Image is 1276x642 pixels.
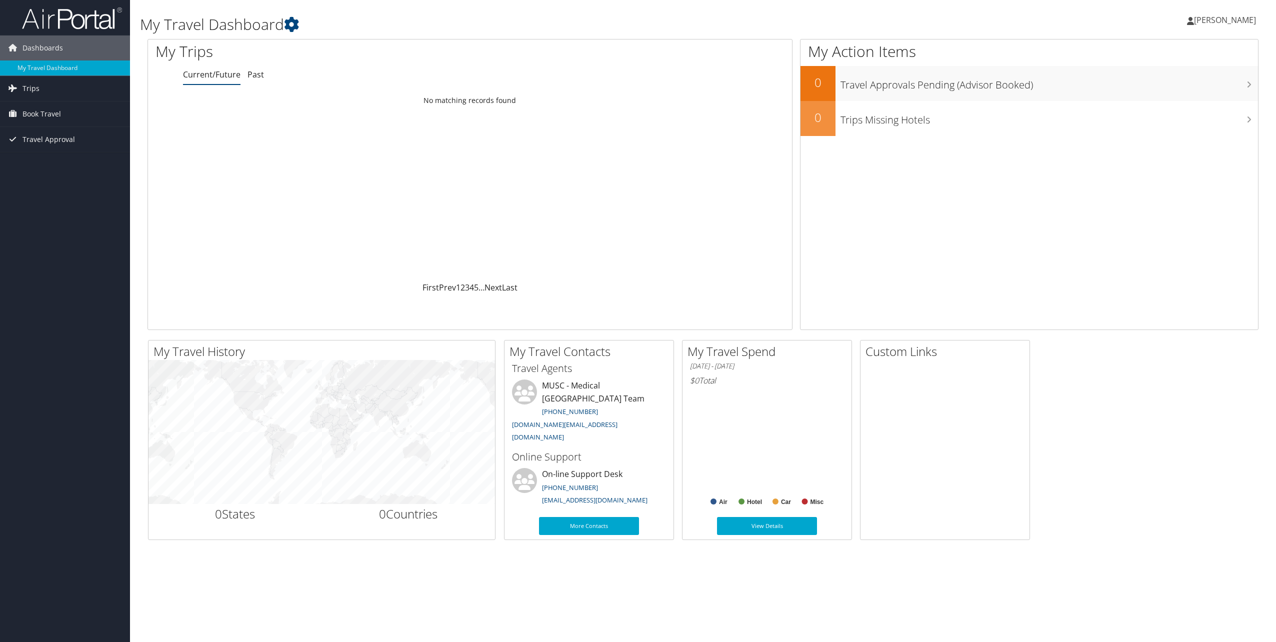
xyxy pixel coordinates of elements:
[507,379,671,446] li: MUSC - Medical [GEOGRAPHIC_DATA] Team
[22,6,122,30] img: airportal-logo.png
[465,282,469,293] a: 3
[800,101,1258,136] a: 0Trips Missing Hotels
[800,41,1258,62] h1: My Action Items
[153,343,495,360] h2: My Travel History
[717,517,817,535] a: View Details
[156,505,314,522] h2: States
[512,361,666,375] h3: Travel Agents
[800,109,835,126] h2: 0
[215,505,222,522] span: 0
[840,73,1258,92] h3: Travel Approvals Pending (Advisor Booked)
[509,343,673,360] h2: My Travel Contacts
[478,282,484,293] span: …
[542,495,647,504] a: [EMAIL_ADDRESS][DOMAIN_NAME]
[22,35,63,60] span: Dashboards
[690,375,699,386] span: $0
[439,282,456,293] a: Prev
[800,66,1258,101] a: 0Travel Approvals Pending (Advisor Booked)
[422,282,439,293] a: First
[512,450,666,464] h3: Online Support
[1194,14,1256,25] span: [PERSON_NAME]
[247,69,264,80] a: Past
[329,505,488,522] h2: Countries
[507,468,671,509] li: On-line Support Desk
[22,101,61,126] span: Book Travel
[469,282,474,293] a: 4
[379,505,386,522] span: 0
[840,108,1258,127] h3: Trips Missing Hotels
[690,375,844,386] h6: Total
[781,498,791,505] text: Car
[865,343,1029,360] h2: Custom Links
[155,41,516,62] h1: My Trips
[140,14,890,35] h1: My Travel Dashboard
[1187,5,1266,35] a: [PERSON_NAME]
[22,127,75,152] span: Travel Approval
[747,498,762,505] text: Hotel
[719,498,727,505] text: Air
[474,282,478,293] a: 5
[22,76,39,101] span: Trips
[539,517,639,535] a: More Contacts
[148,91,792,109] td: No matching records found
[690,361,844,371] h6: [DATE] - [DATE]
[512,420,617,442] a: [DOMAIN_NAME][EMAIL_ADDRESS][DOMAIN_NAME]
[183,69,240,80] a: Current/Future
[542,483,598,492] a: [PHONE_NUMBER]
[800,74,835,91] h2: 0
[484,282,502,293] a: Next
[542,407,598,416] a: [PHONE_NUMBER]
[810,498,824,505] text: Misc
[460,282,465,293] a: 2
[687,343,851,360] h2: My Travel Spend
[502,282,517,293] a: Last
[456,282,460,293] a: 1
